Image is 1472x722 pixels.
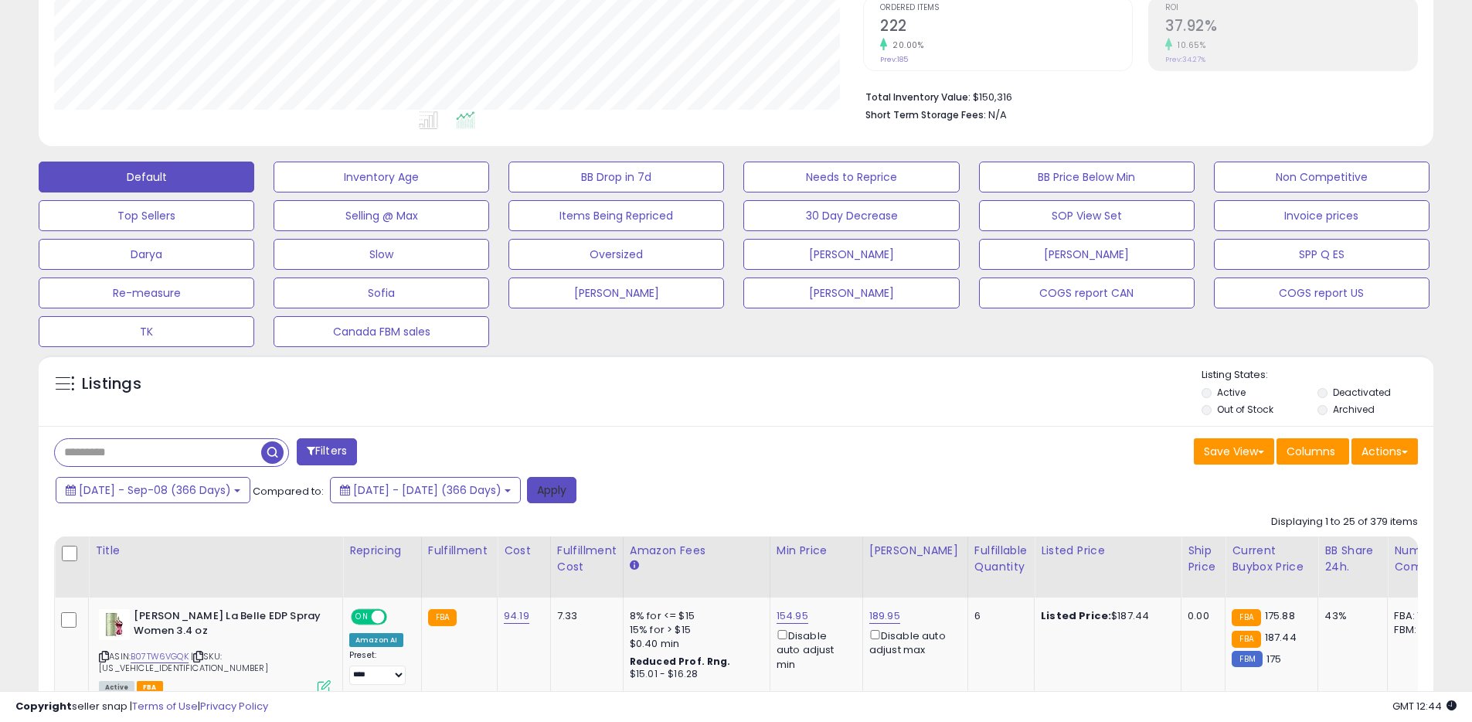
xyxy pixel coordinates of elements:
p: Listing States: [1202,368,1433,383]
div: Ship Price [1188,543,1219,575]
small: Prev: 34.27% [1165,55,1205,64]
label: Out of Stock [1217,403,1273,416]
div: Amazon Fees [630,543,763,559]
div: Disable auto adjust min [777,627,851,672]
button: [PERSON_NAME] [743,278,959,308]
button: [DATE] - [DATE] (366 Days) [330,477,521,503]
span: [DATE] - Sep-08 (366 Days) [79,482,231,498]
span: OFF [385,611,410,624]
div: Displaying 1 to 25 of 379 items [1271,515,1418,530]
div: Fulfillment Cost [557,543,617,575]
b: Listed Price: [1041,608,1111,623]
button: Columns [1277,438,1349,465]
div: [PERSON_NAME] [869,543,961,559]
small: FBM [1232,651,1262,667]
button: Slow [274,239,489,270]
div: 15% for > $15 [630,623,758,637]
div: 43% [1324,609,1375,623]
button: Save View [1194,438,1274,465]
a: Terms of Use [132,699,198,713]
div: Fulfillable Quantity [974,543,1028,575]
button: SPP Q ES [1214,239,1430,270]
button: Re-measure [39,278,254,308]
div: Repricing [349,543,415,559]
button: SOP View Set [979,200,1195,231]
small: FBA [428,609,457,626]
button: Oversized [508,239,724,270]
b: Short Term Storage Fees: [865,108,986,121]
button: Non Competitive [1214,162,1430,192]
span: 175 [1266,652,1281,666]
span: ON [352,611,372,624]
span: Compared to: [253,484,324,499]
button: Invoice prices [1214,200,1430,231]
button: Inventory Age [274,162,489,192]
button: Items Being Repriced [508,200,724,231]
div: FBM: 4 [1394,623,1445,637]
span: ROI [1165,4,1417,12]
button: [PERSON_NAME] [508,278,724,308]
strong: Copyright [15,699,72,713]
button: BB Price Below Min [979,162,1195,192]
span: 175.88 [1265,608,1295,623]
div: $0.40 min [630,637,758,651]
button: COGS report CAN [979,278,1195,308]
div: Fulfillment [428,543,491,559]
h5: Listings [82,373,141,395]
div: Min Price [777,543,856,559]
img: 31dp-XM9gpL._SL40_.jpg [99,609,130,640]
h2: 222 [880,17,1132,38]
span: 187.44 [1265,630,1297,645]
a: B07TW6VGQK [131,650,189,663]
div: 0.00 [1188,609,1213,623]
small: FBA [1232,631,1260,648]
button: Darya [39,239,254,270]
div: Cost [504,543,544,559]
label: Archived [1333,403,1375,416]
div: Num of Comp. [1394,543,1450,575]
button: [PERSON_NAME] [743,239,959,270]
b: Total Inventory Value: [865,90,971,104]
label: Deactivated [1333,386,1391,399]
div: $187.44 [1041,609,1169,623]
span: | SKU: [US_VEHICLE_IDENTIFICATION_NUMBER] [99,650,268,673]
div: FBA: 1 [1394,609,1445,623]
a: 94.19 [504,608,529,624]
span: Ordered Items [880,4,1132,12]
button: Actions [1351,438,1418,465]
button: Canada FBM sales [274,316,489,347]
div: 6 [974,609,1022,623]
small: 10.65% [1172,39,1205,51]
div: Listed Price [1041,543,1175,559]
span: 2025-09-9 12:44 GMT [1392,699,1457,713]
div: Disable auto adjust max [869,627,956,657]
div: seller snap | | [15,700,268,714]
button: Sofia [274,278,489,308]
button: Default [39,162,254,192]
span: [DATE] - [DATE] (366 Days) [353,482,501,498]
li: $150,316 [865,87,1406,105]
button: TK [39,316,254,347]
b: Reduced Prof. Rng. [630,655,731,668]
div: 8% for <= $15 [630,609,758,623]
button: [PERSON_NAME] [979,239,1195,270]
button: [DATE] - Sep-08 (366 Days) [56,477,250,503]
div: BB Share 24h. [1324,543,1381,575]
button: Top Sellers [39,200,254,231]
button: BB Drop in 7d [508,162,724,192]
div: Current Buybox Price [1232,543,1311,575]
div: Amazon AI [349,633,403,647]
div: $15.01 - $16.28 [630,668,758,681]
div: Preset: [349,650,410,685]
h2: 37.92% [1165,17,1417,38]
button: Selling @ Max [274,200,489,231]
button: Filters [297,438,357,465]
small: Amazon Fees. [630,559,639,573]
a: 154.95 [777,608,808,624]
div: ASIN: [99,609,331,692]
small: Prev: 185 [880,55,908,64]
button: Needs to Reprice [743,162,959,192]
span: N/A [988,107,1007,122]
div: 7.33 [557,609,611,623]
b: [PERSON_NAME] La Belle EDP Spray Women 3.4 oz [134,609,321,642]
